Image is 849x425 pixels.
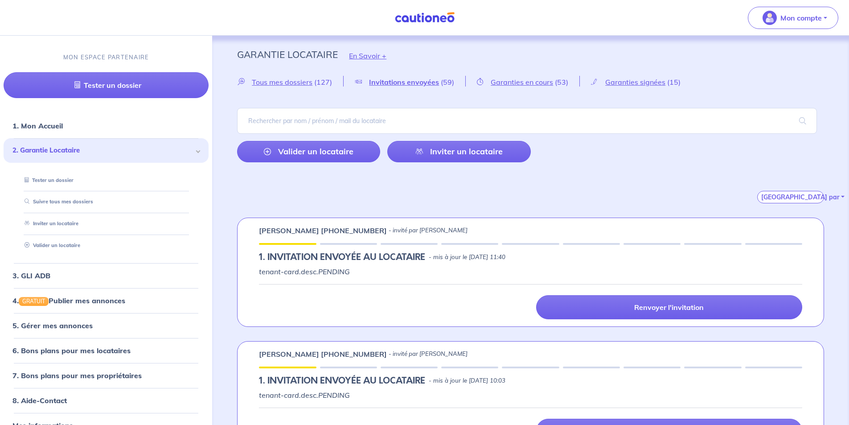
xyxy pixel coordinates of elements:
p: - invité par [PERSON_NAME] [389,350,468,359]
a: 7. Bons plans pour mes propriétaires [12,371,142,380]
div: 8. Aide-Contact [4,392,209,409]
a: Tester un dossier [21,177,74,183]
button: illu_account_valid_menu.svgMon compte [748,7,838,29]
div: state: PENDING, Context: IN-LANDLORD [259,375,802,386]
span: Garanties signées [605,78,665,87]
a: 3. GLI ADB [12,271,50,280]
a: Valider un locataire [237,141,380,162]
a: Renvoyer l'invitation [536,295,802,319]
p: Garantie Locataire [237,46,338,62]
a: 8. Aide-Contact [12,396,67,405]
div: 3. GLI ADB [4,267,209,285]
a: 4.GRATUITPublier mes annonces [12,296,125,305]
span: Invitations envoyées [369,78,439,87]
a: Garanties en cours(53) [466,78,579,86]
a: Suivre tous mes dossiers [21,199,93,205]
div: Tester un dossier [14,173,198,188]
span: 2. Garantie Locataire [12,145,193,156]
span: Garanties en cours [491,78,553,87]
a: 5. Gérer mes annonces [12,321,93,330]
p: [PERSON_NAME] [PHONE_NUMBER] [259,225,387,236]
span: search [788,108,817,133]
div: 7. Bons plans pour mes propriétaires [4,367,209,384]
p: Mon compte [780,12,822,23]
p: - mis à jour le [DATE] 10:03 [429,376,505,385]
img: Cautioneo [391,12,458,23]
div: state: PENDING, Context: IN-LANDLORD [259,252,802,263]
p: - invité par [PERSON_NAME] [389,226,468,235]
div: Valider un locataire [14,238,198,253]
a: Inviter un locataire [387,141,530,162]
p: - mis à jour le [DATE] 11:40 [429,253,505,262]
button: [GEOGRAPHIC_DATA] par [757,191,824,203]
p: tenant-card.desc.PENDING [259,390,802,400]
a: 6. Bons plans pour mes locataires [12,346,131,355]
a: Invitations envoyées(59) [344,78,465,86]
span: Tous mes dossiers [252,78,312,87]
div: Inviter un locataire [14,217,198,231]
a: Tous mes dossiers(127) [237,78,343,86]
span: (59) [441,78,454,87]
p: tenant-card.desc.PENDING [259,266,802,277]
div: 5. Gérer mes annonces [4,317,209,334]
input: Rechercher par nom / prénom / mail du locataire [237,108,817,134]
a: Tester un dossier [4,72,209,98]
div: 1. Mon Accueil [4,117,209,135]
button: En Savoir + [338,43,398,69]
div: 2. Garantie Locataire [4,138,209,163]
a: Garanties signées(15) [580,78,692,86]
p: Renvoyer l'invitation [634,303,704,312]
span: (53) [555,78,568,87]
p: [PERSON_NAME] [PHONE_NUMBER] [259,349,387,359]
a: Valider un locataire [21,242,80,248]
div: Suivre tous mes dossiers [14,195,198,210]
img: illu_account_valid_menu.svg [763,11,777,25]
a: 1. Mon Accueil [12,121,63,130]
div: 4.GRATUITPublier mes annonces [4,292,209,309]
span: (15) [667,78,681,87]
div: 6. Bons plans pour mes locataires [4,342,209,359]
span: (127) [314,78,332,87]
h5: 1.︎ INVITATION ENVOYÉE AU LOCATAIRE [259,375,425,386]
a: Inviter un locataire [21,221,78,227]
h5: 1.︎ INVITATION ENVOYÉE AU LOCATAIRE [259,252,425,263]
p: MON ESPACE PARTENAIRE [63,53,149,62]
